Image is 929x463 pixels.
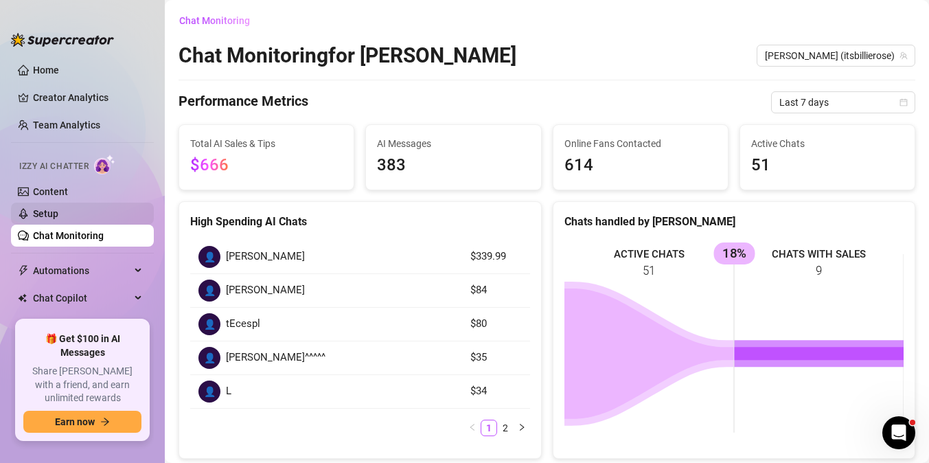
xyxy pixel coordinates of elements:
img: logo-BBDzfeDw.svg [11,33,114,47]
a: Chat Monitoring [33,230,104,241]
article: $34 [470,383,522,400]
li: 1 [481,420,497,436]
span: calendar [899,98,908,106]
span: Online Fans Contacted [564,136,717,151]
img: Chat Copilot [18,293,27,303]
a: Setup [33,208,58,219]
div: 👤 [198,280,220,302]
div: High Spending AI Chats [190,213,530,230]
button: Earn nowarrow-right [23,411,141,433]
a: Content [33,186,68,197]
li: 2 [497,420,514,436]
h4: Performance Metrics [179,91,308,113]
article: $84 [470,282,522,299]
span: Chat Monitoring [179,15,250,26]
a: 2 [498,420,513,436]
span: L [226,383,231,400]
li: Next Page [514,420,530,436]
iframe: Intercom live chat [882,416,915,449]
span: [PERSON_NAME] [226,282,305,299]
a: Creator Analytics [33,87,143,109]
div: 👤 [198,347,220,369]
div: Chats handled by [PERSON_NAME] [564,213,904,230]
span: 51 [751,153,904,179]
span: left [468,423,477,431]
span: Last 7 days [779,92,907,113]
span: team [899,52,908,60]
a: 1 [481,420,496,436]
span: Billie (itsbillierose) [765,45,907,66]
span: AI Messages [377,136,529,151]
span: Active Chats [751,136,904,151]
span: 383 [377,153,529,179]
a: Team Analytics [33,120,100,131]
span: Earn now [55,416,95,427]
span: tEcespl [226,316,260,332]
li: Previous Page [464,420,481,436]
button: left [464,420,481,436]
span: arrow-right [100,417,110,427]
div: 👤 [198,313,220,335]
span: $666 [190,155,229,174]
span: Share [PERSON_NAME] with a friend, and earn unlimited rewards [23,365,141,405]
span: Automations [33,260,130,282]
span: Total AI Sales & Tips [190,136,343,151]
span: thunderbolt [18,265,29,276]
article: $339.99 [470,249,522,265]
span: 614 [564,153,717,179]
article: $80 [470,316,522,332]
span: Izzy AI Chatter [19,160,89,173]
div: 👤 [198,381,220,403]
img: AI Chatter [94,155,115,174]
h2: Chat Monitoring for [PERSON_NAME] [179,43,516,69]
a: Home [33,65,59,76]
span: 🎁 Get $100 in AI Messages [23,332,141,359]
button: right [514,420,530,436]
span: Chat Copilot [33,287,130,309]
span: [PERSON_NAME] [226,249,305,265]
div: 👤 [198,246,220,268]
article: $35 [470,350,522,366]
span: [PERSON_NAME]^^^^^ [226,350,325,366]
button: Chat Monitoring [179,10,261,32]
span: right [518,423,526,431]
